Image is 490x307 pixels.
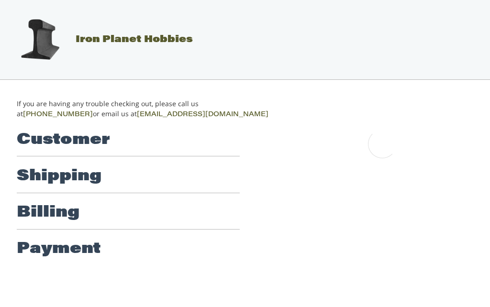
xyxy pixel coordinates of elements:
[17,99,278,120] p: If you are having any trouble checking out, please call us at or email us at
[137,111,268,118] a: [EMAIL_ADDRESS][DOMAIN_NAME]
[17,203,79,222] h2: Billing
[17,240,101,259] h2: Payment
[17,131,110,150] h2: Customer
[16,16,64,64] img: Iron Planet Hobbies
[23,111,93,118] a: [PHONE_NUMBER]
[17,167,101,186] h2: Shipping
[6,35,193,44] a: Iron Planet Hobbies
[76,35,193,44] span: Iron Planet Hobbies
